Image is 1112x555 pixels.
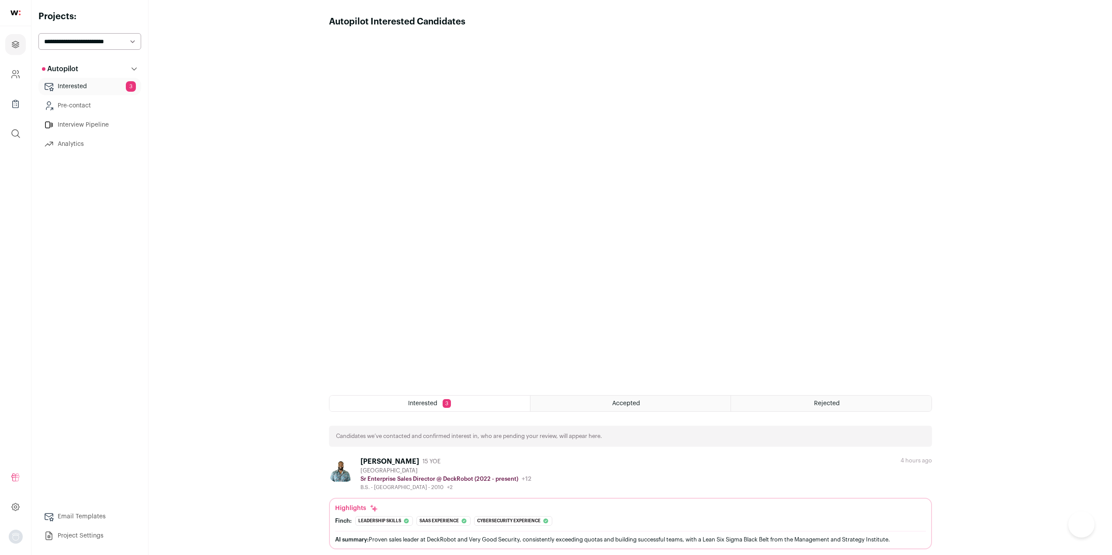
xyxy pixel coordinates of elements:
div: Cybersecurity experience [474,516,552,526]
button: Autopilot [38,60,141,78]
img: d502d1b824b68f9eb5b8c8b072b811e80c1ba6de5d86f7164249f9a242833df6.jpg [329,457,353,482]
span: Accepted [612,400,640,407]
div: Saas experience [416,516,471,526]
span: 3 [126,81,136,92]
p: Sr Enterprise Sales Director @ DeckRobot (2022 - present) [360,476,518,483]
div: Finch: [335,517,352,524]
a: Projects [5,34,26,55]
span: +12 [522,476,531,482]
a: Pre-contact [38,97,141,114]
span: Interested [408,400,437,407]
a: Project Settings [38,527,141,545]
div: [GEOGRAPHIC_DATA] [360,467,531,474]
a: Interested3 [38,78,141,95]
div: Leadership skills [355,516,413,526]
span: AI summary: [335,537,369,542]
button: Open dropdown [9,530,23,544]
img: nopic.png [9,530,23,544]
div: 4 hours ago [901,457,932,464]
a: Email Templates [38,508,141,525]
span: 15 YOE [423,458,440,465]
div: [PERSON_NAME] [360,457,419,466]
span: Rejected [814,400,840,407]
div: Proven sales leader at DeckRobot and Very Good Security, consistently exceeding quotas and buildi... [335,535,926,544]
a: Analytics [38,135,141,153]
p: Autopilot [42,64,78,74]
iframe: Autopilot Interested [329,28,932,385]
a: [PERSON_NAME] 15 YOE [GEOGRAPHIC_DATA] Sr Enterprise Sales Director @ DeckRobot (2022 - present) ... [329,457,932,549]
a: Interview Pipeline [38,116,141,134]
img: wellfound-shorthand-0d5821cbd27db2630d0214b213865d53afaa358527fdda9d0ea32b1df1b89c2c.svg [10,10,21,15]
h2: Projects: [38,10,141,23]
a: Rejected [731,396,931,411]
div: Highlights [335,504,378,513]
iframe: Help Scout Beacon - Open [1068,511,1095,538]
span: 3 [443,399,451,408]
a: Company and ATS Settings [5,64,26,85]
div: B.S. - [GEOGRAPHIC_DATA] - 2010 [360,484,531,491]
a: Company Lists [5,93,26,114]
h1: Autopilot Interested Candidates [329,16,465,28]
a: Accepted [530,396,731,411]
p: Candidates we’ve contacted and confirmed interest in, who are pending your review, will appear here. [336,433,602,440]
span: +2 [447,485,453,490]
